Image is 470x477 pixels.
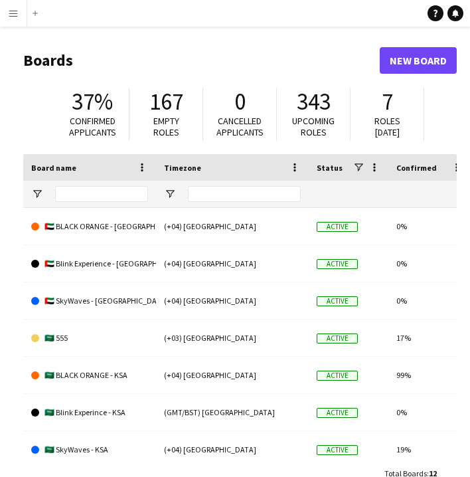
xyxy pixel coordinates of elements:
[317,408,358,418] span: Active
[164,163,201,173] span: Timezone
[317,296,358,306] span: Active
[156,320,309,356] div: (+03) [GEOGRAPHIC_DATA]
[31,163,76,173] span: Board name
[164,188,176,200] button: Open Filter Menu
[156,245,309,282] div: (+04) [GEOGRAPHIC_DATA]
[317,163,343,173] span: Status
[156,282,309,319] div: (+04) [GEOGRAPHIC_DATA]
[72,87,113,116] span: 37%
[317,371,358,381] span: Active
[380,47,457,74] a: New Board
[234,87,246,116] span: 0
[55,186,148,202] input: Board name Filter Input
[31,320,148,357] a: 🇸🇦 555
[69,115,116,138] span: Confirmed applicants
[156,357,309,393] div: (+04) [GEOGRAPHIC_DATA]
[374,115,400,138] span: Roles [DATE]
[156,208,309,244] div: (+04) [GEOGRAPHIC_DATA]
[31,188,43,200] button: Open Filter Menu
[31,208,148,245] a: 🇦🇪 BLACK ORANGE - [GEOGRAPHIC_DATA]
[396,163,437,173] span: Confirmed
[292,115,335,138] span: Upcoming roles
[23,50,380,70] h1: Boards
[31,245,148,282] a: 🇦🇪 Blink Experience - [GEOGRAPHIC_DATA]
[31,282,148,320] a: 🇦🇪 SkyWaves - [GEOGRAPHIC_DATA]
[31,431,148,468] a: 🇸🇦 SkyWaves - KSA
[216,115,264,138] span: Cancelled applicants
[317,445,358,455] span: Active
[297,87,331,116] span: 343
[149,87,183,116] span: 167
[317,334,358,343] span: Active
[31,357,148,394] a: 🇸🇦 BLACK ORANGE - KSA
[382,87,393,116] span: 7
[317,222,358,232] span: Active
[156,431,309,468] div: (+04) [GEOGRAPHIC_DATA]
[188,186,301,202] input: Timezone Filter Input
[156,394,309,430] div: (GMT/BST) [GEOGRAPHIC_DATA]
[31,394,148,431] a: 🇸🇦 Blink Experince - KSA
[317,259,358,269] span: Active
[153,115,179,138] span: Empty roles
